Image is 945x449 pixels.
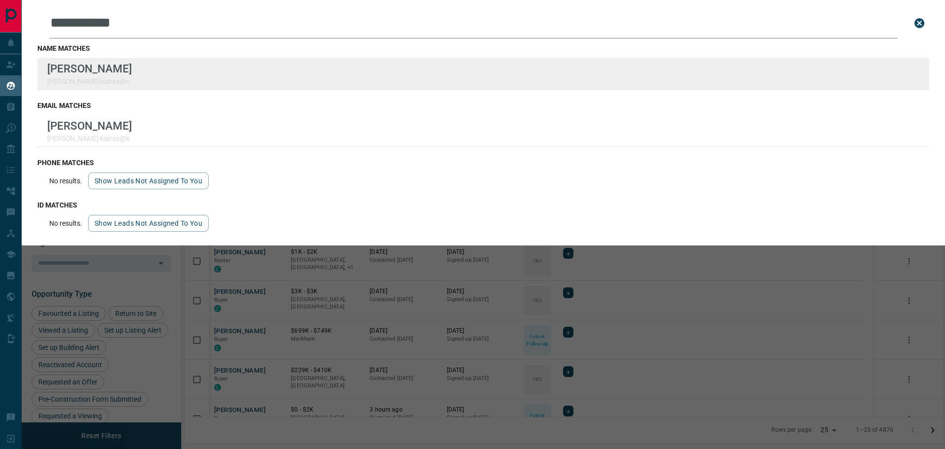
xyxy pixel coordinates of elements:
p: [PERSON_NAME] [47,62,132,75]
h3: name matches [37,44,929,52]
button: close search bar [910,13,929,33]
p: No results. [49,219,82,227]
p: [PERSON_NAME].kianxx@x [47,77,132,85]
h3: id matches [37,201,929,209]
h3: email matches [37,102,929,109]
button: show leads not assigned to you [88,173,209,189]
button: show leads not assigned to you [88,215,209,232]
p: [PERSON_NAME].kianxx@x [47,135,132,142]
p: [PERSON_NAME] [47,119,132,132]
h3: phone matches [37,159,929,167]
p: No results. [49,177,82,185]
